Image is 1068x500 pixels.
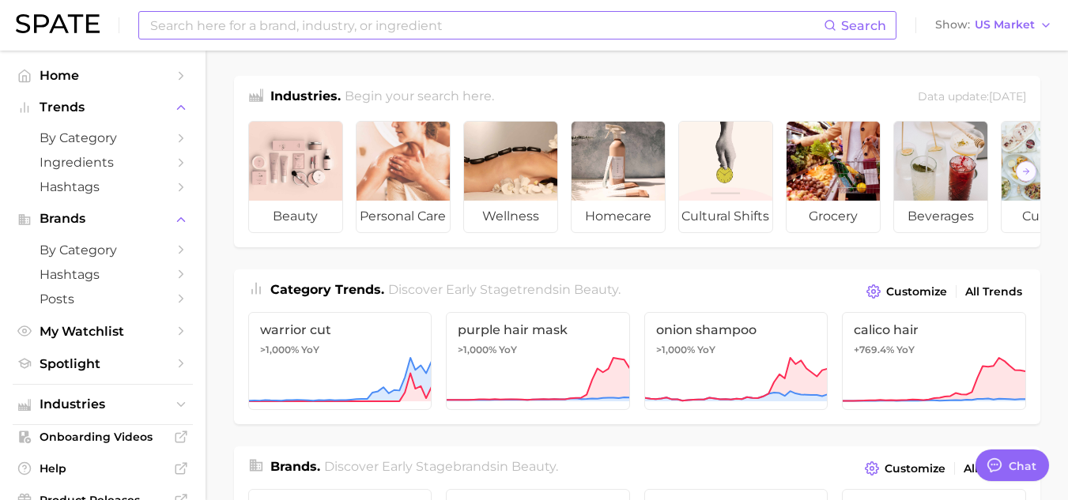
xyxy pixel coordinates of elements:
[571,121,666,233] a: homecare
[862,280,950,303] button: Customize
[16,14,100,33] img: SPATE
[572,201,665,232] span: homecare
[965,285,1022,299] span: All Trends
[1016,161,1036,182] button: Scroll Right
[13,126,193,150] a: by Category
[248,121,343,233] a: beauty
[248,312,432,410] a: warrior cut>1,000% YoY
[249,201,342,232] span: beauty
[961,281,1026,303] a: All Trends
[886,285,947,299] span: Customize
[893,121,988,233] a: beverages
[40,267,166,282] span: Hashtags
[678,121,773,233] a: cultural shifts
[270,282,384,297] span: Category Trends .
[786,121,881,233] a: grocery
[787,201,880,232] span: grocery
[388,282,621,297] span: Discover Early Stage trends in .
[40,100,166,115] span: Trends
[357,201,450,232] span: personal care
[40,155,166,170] span: Ingredients
[854,322,1014,337] span: calico hair
[511,459,556,474] span: beauty
[861,457,949,479] button: Customize
[13,319,193,344] a: My Watchlist
[40,461,166,476] span: Help
[574,282,618,297] span: beauty
[13,175,193,199] a: Hashtags
[935,21,970,29] span: Show
[458,322,618,337] span: purple hair mask
[40,68,166,83] span: Home
[13,287,193,311] a: Posts
[13,96,193,119] button: Trends
[40,291,166,306] span: Posts
[458,344,496,355] span: >1,000%
[40,212,166,226] span: Brands
[13,238,193,262] a: by Category
[13,207,193,231] button: Brands
[13,393,193,416] button: Industries
[324,459,558,474] span: Discover Early Stage brands in .
[13,150,193,175] a: Ingredients
[345,87,494,108] h2: Begin your search here.
[260,322,421,337] span: warrior cut
[40,397,166,412] span: Industries
[13,262,193,287] a: Hashtags
[270,87,341,108] h1: Industries.
[679,201,772,232] span: cultural shifts
[931,15,1056,36] button: ShowUS Market
[918,87,1026,108] div: Data update: [DATE]
[464,201,557,232] span: wellness
[260,344,299,355] span: >1,000%
[842,312,1026,410] a: calico hair+769.4% YoY
[463,121,558,233] a: wellness
[885,462,945,476] span: Customize
[894,201,987,232] span: beverages
[960,458,1026,479] a: All Brands
[40,179,166,194] span: Hashtags
[270,459,320,474] span: Brands .
[13,63,193,88] a: Home
[644,312,828,410] a: onion shampoo>1,000% YoY
[40,130,166,145] span: by Category
[40,324,166,339] span: My Watchlist
[697,344,715,356] span: YoY
[149,12,824,39] input: Search here for a brand, industry, or ingredient
[356,121,451,233] a: personal care
[301,344,319,356] span: YoY
[896,344,915,356] span: YoY
[964,462,1022,476] span: All Brands
[40,430,166,444] span: Onboarding Videos
[975,21,1035,29] span: US Market
[656,322,817,337] span: onion shampoo
[656,344,695,355] span: >1,000%
[40,242,166,258] span: by Category
[13,457,193,480] a: Help
[40,356,166,371] span: Spotlight
[841,18,886,33] span: Search
[13,352,193,376] a: Spotlight
[13,425,193,449] a: Onboarding Videos
[446,312,630,410] a: purple hair mask>1,000% YoY
[854,344,894,355] span: +769.4%
[499,344,517,356] span: YoY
